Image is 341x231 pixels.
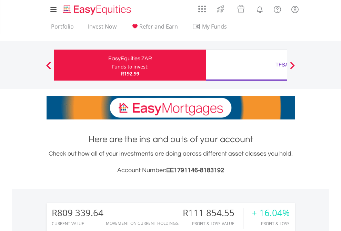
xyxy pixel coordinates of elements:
img: thrive-v2.svg [215,3,226,14]
img: grid-menu-icon.svg [198,5,206,13]
div: Movement on Current Holdings: [106,221,179,225]
a: Invest Now [85,23,119,34]
div: Check out how all of your investments are doing across different asset classes you hold. [47,149,295,175]
div: CURRENT VALUE [52,221,103,226]
span: EE1791146-8183192 [166,167,224,174]
a: Home page [60,2,134,15]
button: Previous [42,65,56,72]
div: + 16.04% [252,208,290,218]
div: R111 854.55 [183,208,243,218]
div: Funds to invest: [112,63,149,70]
h3: Account Number: [47,166,295,175]
a: Portfolio [48,23,77,34]
a: AppsGrid [194,2,210,13]
span: Refer and Earn [139,23,178,30]
a: Refer and Earn [128,23,181,34]
img: vouchers-v2.svg [235,3,247,14]
a: Notifications [251,2,269,15]
img: EasyMortage Promotion Banner [47,96,295,119]
div: EasyEquities ZAR [58,54,202,63]
div: R809 339.64 [52,208,103,218]
div: Profit & Loss [252,221,290,226]
img: EasyEquities_Logo.png [62,4,134,15]
a: Vouchers [231,2,251,14]
a: My Profile [286,2,304,17]
h1: Here are the ins and outs of your account [47,133,295,146]
span: R192.99 [121,70,139,77]
div: Profit & Loss Value [183,221,243,226]
a: FAQ's and Support [269,2,286,15]
span: My Funds [192,22,237,31]
button: Next [285,65,299,72]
